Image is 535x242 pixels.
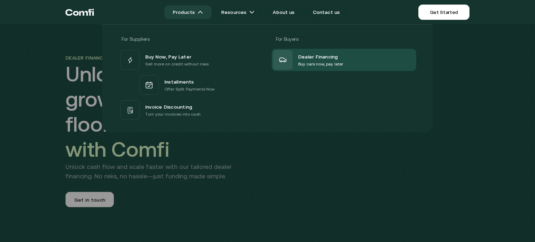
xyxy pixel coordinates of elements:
[145,111,201,118] p: Turn your invoices into cash
[272,49,416,71] a: Dealer FinancingBuy cars now, pay later
[119,49,263,71] a: Buy Now, Pay LaterSell more on credit without risks
[298,52,338,61] span: Dealer Financing
[304,5,348,19] a: Contact us
[213,5,263,19] a: Resourcesarrow icons
[164,5,211,19] a: Productsarrow icons
[122,36,149,42] span: For Suppliers
[197,9,203,15] img: arrow icons
[276,36,298,42] span: For Buyers
[298,61,343,68] p: Buy cars now, pay later
[164,77,194,86] span: Installments
[119,71,263,99] a: InstallmentsOffer Split Payments Now
[145,61,209,68] p: Sell more on credit without risks
[119,99,263,121] a: Invoice DiscountingTurn your invoices into cash
[249,9,255,15] img: arrow icons
[264,5,303,19] a: About us
[418,5,470,20] a: Get Started
[145,52,191,61] span: Buy Now, Pay Later
[164,86,215,93] p: Offer Split Payments Now
[145,102,192,111] span: Invoice Discounting
[65,2,94,23] a: Return to the top of the Comfi home page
